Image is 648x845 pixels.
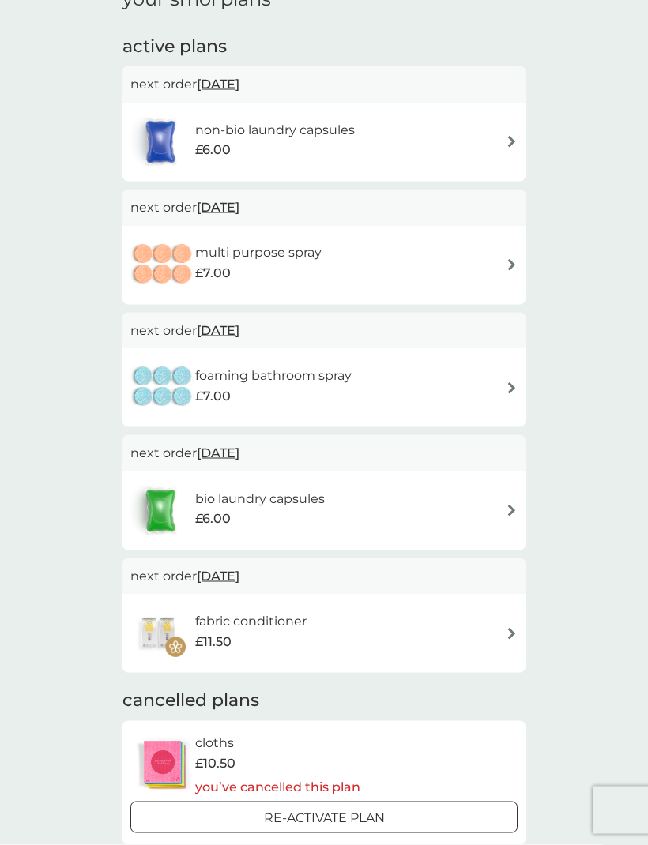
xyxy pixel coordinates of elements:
[130,360,195,415] img: foaming bathroom spray
[506,382,518,394] img: arrow right
[130,197,518,218] p: next order
[122,689,526,713] h2: cancelled plans
[197,192,239,223] span: [DATE]
[195,263,231,284] span: £7.00
[506,628,518,640] img: arrow right
[197,561,239,591] span: [DATE]
[130,566,518,587] p: next order
[195,777,360,798] p: you’ve cancelled this plan
[195,386,231,407] span: £7.00
[195,489,325,509] h6: bio laundry capsules
[506,136,518,148] img: arrow right
[130,606,186,661] img: fabric conditioner
[130,74,518,95] p: next order
[195,120,355,141] h6: non-bio laundry capsules
[130,321,518,341] p: next order
[195,753,235,774] span: £10.50
[195,632,232,652] span: £11.50
[195,733,360,753] h6: cloths
[264,808,385,828] p: Re-activate Plan
[130,115,190,170] img: non-bio laundry capsules
[195,140,231,160] span: £6.00
[195,611,307,632] h6: fabric conditioner
[130,738,195,793] img: cloths
[195,509,231,529] span: £6.00
[130,802,518,833] button: Re-activate Plan
[197,438,239,468] span: [DATE]
[130,483,190,539] img: bio laundry capsules
[130,443,518,464] p: next order
[130,238,195,293] img: multi purpose spray
[197,315,239,346] span: [DATE]
[195,242,322,263] h6: multi purpose spray
[197,69,239,100] span: [DATE]
[506,505,518,516] img: arrow right
[506,259,518,271] img: arrow right
[195,366,352,386] h6: foaming bathroom spray
[122,35,526,59] h2: active plans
